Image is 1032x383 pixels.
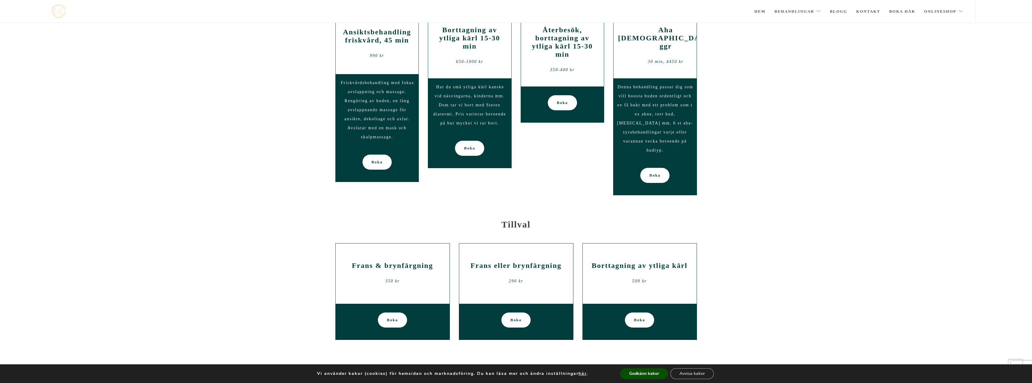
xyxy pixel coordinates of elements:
h2: Borttagning av ytliga kärl [587,262,692,270]
a: mjstudio mjstudio mjstudio [52,5,66,18]
div: 350 kr [340,277,445,286]
span: Boka [510,312,522,328]
p: Vi använder kakor (cookies) för hemsidan och marknadsföring. Du kan läsa mer och ändra inställnin... [317,371,588,376]
span: Denna behandling passar dig som vill boosta huden ordentligt och ev få bukt med ett problem som t... [617,85,693,152]
span: Har du små ytliga kärl kanske vid näsvingarna, kinderna mm. Dom tar vi bort med Sterex diatermi. ... [433,85,506,125]
button: Godkänn kakor [620,368,668,379]
a: Boka [378,312,407,328]
img: mjstudio [52,5,66,18]
a: Boka [455,141,484,156]
a: Boka [362,155,392,170]
strong: Tillval [501,219,531,229]
a: Boka [640,168,670,183]
h2: Frans & brynfärgning [340,262,445,270]
a: Blogg [830,1,847,22]
div: 290 kr [464,277,569,286]
div: 30 min, 4450 kr [618,57,713,66]
a: Boka här [889,1,915,22]
div: 990 kr [340,51,414,60]
div: 650-1000 kr [433,57,507,66]
button: Avvisa kakor [670,368,714,379]
a: Boka [548,95,577,110]
a: Boka [501,312,531,328]
span: Boka [387,312,398,328]
a: Kontakt [856,1,880,22]
div: 500 kr [587,277,692,286]
span: Boka [464,141,475,156]
span: Boka [649,168,660,183]
span: Boka [557,95,568,110]
a: Hem [754,1,765,22]
h2: Aha [DEMOGRAPHIC_DATA] ggr [618,26,713,50]
a: Behandlingar [775,1,821,22]
h2: Ansiktsbehandling friskvård, 45 min [340,28,414,44]
a: Boka [625,312,654,328]
h2: Borttagning av ytliga kärl 15-30 min [433,26,507,50]
h2: Återbesök, borttagning av ytliga kärl 15-30 min [525,26,600,58]
span: Boka [634,312,645,328]
span: Boka [372,155,383,170]
h2: Frans eller brynfärgning [464,262,569,270]
a: Onlineshop [924,1,963,22]
button: här [579,371,587,376]
span: Friskvårdsbehandling med fokus avslappning och massage. Rengöring av huden, en lång avslappnande ... [341,80,414,139]
div: 350-400 kr [525,65,600,74]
